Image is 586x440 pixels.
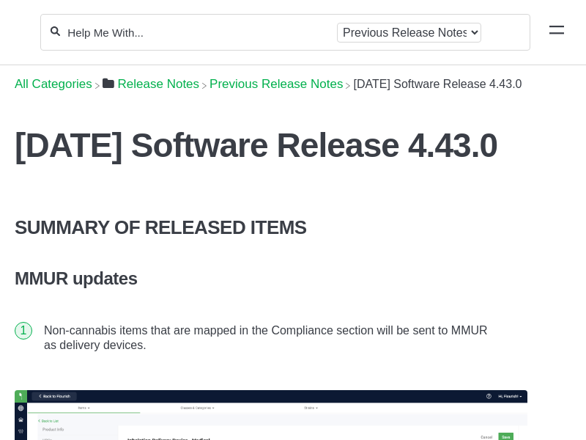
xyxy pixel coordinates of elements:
a: Release Notes [103,77,199,91]
section: Search section [40,5,530,59]
a: Previous Release Notes [209,77,343,91]
a: Mobile navigation [549,25,564,40]
h1: [DATE] Software Release 4.43.0 [15,125,527,165]
span: ​Previous Release Notes [209,77,343,92]
strong: SUMMARY OF RELEASED ITEMS [15,216,307,238]
a: Breadcrumb link to All Categories [15,77,92,91]
input: Help Me With... [66,26,331,40]
span: [DATE] Software Release 4.43.0 [353,78,522,90]
span: All Categories [15,77,92,92]
li: Non-cannabis items that are mapped in the Compliance section will be sent to MMUR as delivery dev... [38,312,495,364]
img: Flourish Help Center Logo [18,23,25,42]
span: ​Release Notes [118,77,200,92]
h4: MMUR updates [15,268,527,289]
